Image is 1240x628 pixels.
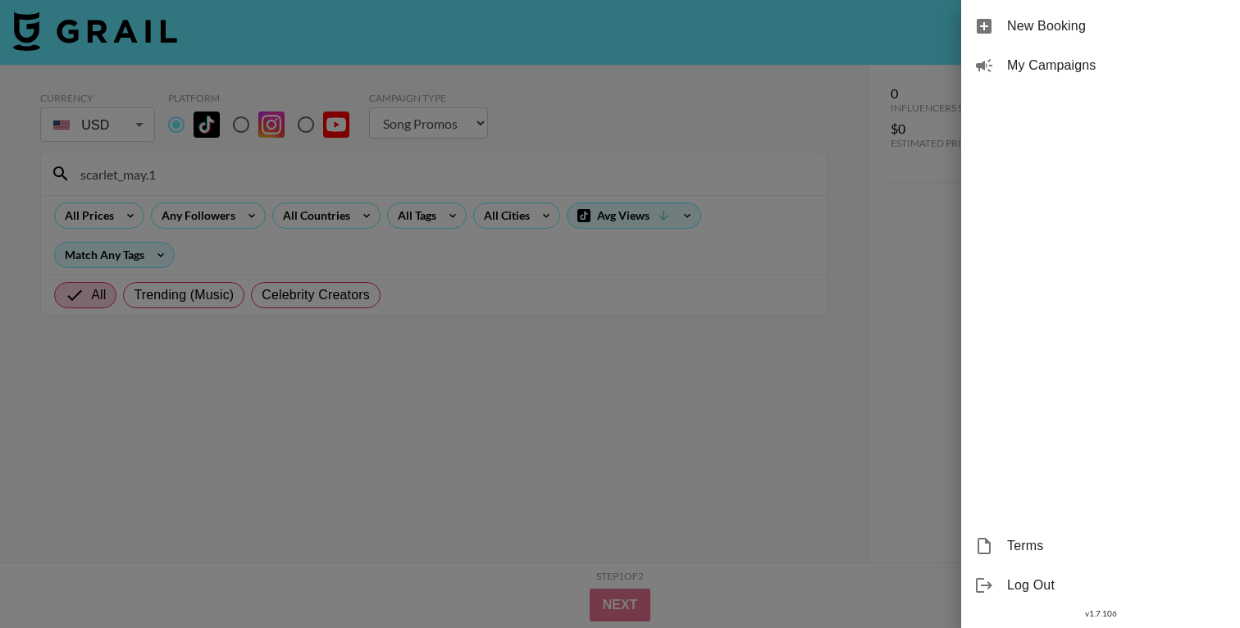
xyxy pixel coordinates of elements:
[1007,56,1227,75] span: My Campaigns
[1007,576,1227,595] span: Log Out
[1007,16,1227,36] span: New Booking
[1158,546,1220,608] iframe: Drift Widget Chat Controller
[961,46,1240,85] div: My Campaigns
[1007,536,1227,556] span: Terms
[961,605,1240,622] div: v 1.7.106
[961,566,1240,605] div: Log Out
[961,526,1240,566] div: Terms
[961,7,1240,46] div: New Booking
